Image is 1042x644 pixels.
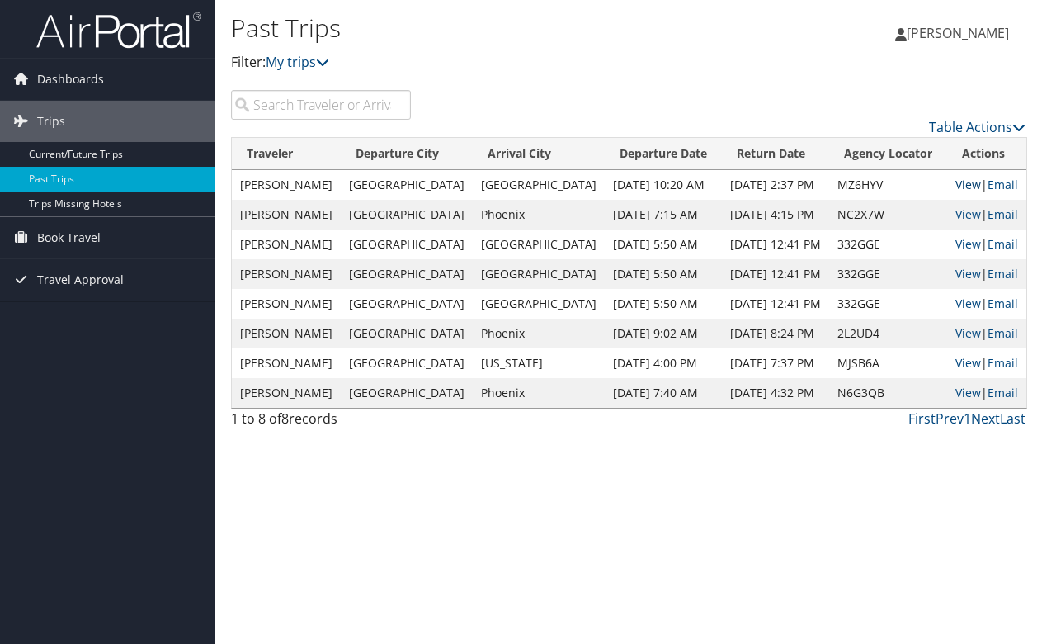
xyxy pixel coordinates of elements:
[341,170,473,200] td: [GEOGRAPHIC_DATA]
[341,230,473,259] td: [GEOGRAPHIC_DATA]
[988,296,1018,311] a: Email
[722,200,829,230] td: [DATE] 4:15 PM
[907,24,1009,42] span: [PERSON_NAME]
[988,206,1018,222] a: Email
[266,53,329,71] a: My trips
[988,236,1018,252] a: Email
[988,177,1018,192] a: Email
[722,378,829,408] td: [DATE] 4:32 PM
[829,259,947,289] td: 332GGE
[605,348,722,378] td: [DATE] 4:00 PM
[722,319,829,348] td: [DATE] 8:24 PM
[829,378,947,408] td: N6G3QB
[341,138,473,170] th: Departure City: activate to sort column ascending
[232,230,341,259] td: [PERSON_NAME]
[232,170,341,200] td: [PERSON_NAME]
[936,410,964,428] a: Prev
[605,378,722,408] td: [DATE] 7:40 AM
[947,378,1026,408] td: |
[473,289,605,319] td: [GEOGRAPHIC_DATA]
[473,348,605,378] td: [US_STATE]
[829,230,947,259] td: 332GGE
[955,385,981,400] a: View
[947,259,1026,289] td: |
[231,11,761,45] h1: Past Trips
[473,378,605,408] td: Phoenix
[605,200,722,230] td: [DATE] 7:15 AM
[908,410,936,428] a: First
[341,348,473,378] td: [GEOGRAPHIC_DATA]
[473,170,605,200] td: [GEOGRAPHIC_DATA]
[232,138,341,170] th: Traveler: activate to sort column ascending
[947,138,1026,170] th: Actions
[955,355,981,371] a: View
[605,170,722,200] td: [DATE] 10:20 AM
[231,52,761,73] p: Filter:
[829,170,947,200] td: MZ6HYV
[1000,410,1025,428] a: Last
[37,59,104,100] span: Dashboards
[605,138,722,170] th: Departure Date: activate to sort column ascending
[947,348,1026,378] td: |
[231,409,411,437] div: 1 to 8 of records
[341,319,473,348] td: [GEOGRAPHIC_DATA]
[473,230,605,259] td: [GEOGRAPHIC_DATA]
[988,385,1018,400] a: Email
[722,170,829,200] td: [DATE] 2:37 PM
[722,259,829,289] td: [DATE] 12:41 PM
[988,266,1018,282] a: Email
[947,289,1026,319] td: |
[988,355,1018,371] a: Email
[37,217,101,258] span: Book Travel
[341,378,473,408] td: [GEOGRAPHIC_DATA]
[605,230,722,259] td: [DATE] 5:50 AM
[341,289,473,319] td: [GEOGRAPHIC_DATA]
[955,296,981,311] a: View
[473,319,605,348] td: Phoenix
[605,319,722,348] td: [DATE] 9:02 AM
[605,289,722,319] td: [DATE] 5:50 AM
[829,319,947,348] td: 2L2UD4
[929,118,1025,136] a: Table Actions
[232,259,341,289] td: [PERSON_NAME]
[37,101,65,142] span: Trips
[895,8,1025,58] a: [PERSON_NAME]
[37,259,124,301] span: Travel Approval
[232,200,341,230] td: [PERSON_NAME]
[232,348,341,378] td: [PERSON_NAME]
[605,259,722,289] td: [DATE] 5:50 AM
[955,206,981,222] a: View
[473,200,605,230] td: Phoenix
[473,259,605,289] td: [GEOGRAPHIC_DATA]
[722,230,829,259] td: [DATE] 12:41 PM
[955,325,981,341] a: View
[947,200,1026,230] td: |
[971,410,1000,428] a: Next
[341,200,473,230] td: [GEOGRAPHIC_DATA]
[829,348,947,378] td: MJSB6A
[829,200,947,230] td: NC2X7W
[829,138,947,170] th: Agency Locator: activate to sort column ascending
[232,378,341,408] td: [PERSON_NAME]
[955,266,981,282] a: View
[964,410,971,428] a: 1
[341,259,473,289] td: [GEOGRAPHIC_DATA]
[722,348,829,378] td: [DATE] 7:37 PM
[947,170,1026,200] td: |
[988,325,1018,341] a: Email
[955,236,981,252] a: View
[232,289,341,319] td: [PERSON_NAME]
[473,138,605,170] th: Arrival City: activate to sort column ascending
[829,289,947,319] td: 332GGE
[722,138,829,170] th: Return Date: activate to sort column ascending
[36,11,201,50] img: airportal-logo.png
[955,177,981,192] a: View
[281,410,289,428] span: 8
[947,319,1026,348] td: |
[231,90,411,120] input: Search Traveler or Arrival City
[947,230,1026,259] td: |
[232,319,341,348] td: [PERSON_NAME]
[722,289,829,319] td: [DATE] 12:41 PM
